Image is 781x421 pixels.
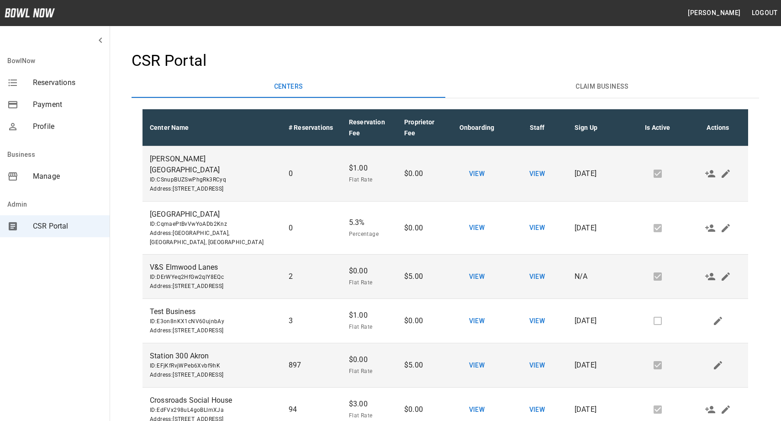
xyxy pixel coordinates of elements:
[281,109,342,146] th: # Reservations
[688,109,748,146] th: Actions
[349,266,390,277] p: $0.00
[150,262,274,273] p: V&S Elmwood Lanes
[150,229,274,247] span: Address : [GEOGRAPHIC_DATA], [GEOGRAPHIC_DATA], [GEOGRAPHIC_DATA]
[150,362,274,371] span: ID: EFjKfRvjWPeb6Xvbf9hK
[33,121,102,132] span: Profile
[150,371,274,380] span: Address : [STREET_ADDRESS]
[349,163,390,174] p: $1.00
[575,404,620,415] p: [DATE]
[522,219,552,236] button: View
[150,220,274,229] span: ID: CqmaePtBvVwYoADb2Knz
[289,271,334,282] p: 2
[718,402,734,417] button: Edit
[150,306,274,317] p: Test Business
[575,271,620,282] p: N/A
[289,315,334,326] p: 3
[150,154,274,176] p: [PERSON_NAME] [GEOGRAPHIC_DATA]
[150,273,274,282] span: ID: DErWYeq2HfGw2qlY8EQc
[462,219,491,236] button: View
[684,5,744,21] button: [PERSON_NAME]
[702,269,718,284] button: Make Admin
[132,51,759,70] h4: CSR Portal
[289,168,334,179] p: 0
[150,209,274,220] p: [GEOGRAPHIC_DATA]
[748,5,781,21] button: Logout
[718,269,734,284] button: Edit
[718,166,734,181] button: Edit
[567,109,628,146] th: Sign Up
[522,268,552,285] button: View
[150,351,274,362] p: Station 300 Akron
[289,404,334,415] p: 94
[397,109,447,146] th: Proprietor Fee
[289,223,334,234] p: 0
[349,278,390,288] span: Flat Rate
[462,401,491,418] button: View
[710,313,726,329] button: Edit
[522,401,552,418] button: View
[702,166,718,181] button: Make Admin
[404,315,439,326] p: $0.00
[575,223,620,234] p: [DATE]
[522,313,552,330] button: View
[150,395,274,406] p: Crossroads Social House
[150,326,274,336] span: Address : [STREET_ADDRESS]
[447,109,507,146] th: Onboarding
[132,76,445,98] button: Centers
[404,404,439,415] p: $0.00
[462,165,491,182] button: View
[142,109,281,146] th: Center Name
[507,109,567,146] th: Staff
[150,317,274,326] span: ID: E3on8nKX1cNV60ujnbAy
[150,185,274,194] span: Address : [STREET_ADDRESS]
[404,223,439,234] p: $0.00
[150,406,274,415] span: ID: EdFVx298uL4goBLlmXJa
[462,357,491,374] button: View
[575,168,620,179] p: [DATE]
[522,357,552,374] button: View
[33,221,102,232] span: CSR Portal
[33,77,102,88] span: Reservations
[349,399,390,410] p: $3.00
[575,360,620,371] p: [DATE]
[33,99,102,110] span: Payment
[349,176,390,185] span: Flat Rate
[349,354,390,365] p: $0.00
[342,109,397,146] th: Reservation Fee
[349,230,390,239] span: Percentage
[462,313,491,330] button: View
[349,411,390,421] span: Flat Rate
[150,282,274,291] span: Address : [STREET_ADDRESS]
[349,367,390,376] span: Flat Rate
[404,271,439,282] p: $5.00
[150,176,274,185] span: ID: CSnupBUZSwPhgRk3RCyq
[718,220,734,236] button: Edit
[702,402,718,417] button: Make Admin
[710,357,726,373] button: Edit
[628,109,688,146] th: Is Active
[404,168,439,179] p: $0.00
[349,323,390,332] span: Flat Rate
[445,76,759,98] button: Claim Business
[349,217,390,228] p: 5.3%
[349,310,390,321] p: $1.00
[462,268,491,285] button: View
[575,315,620,326] p: [DATE]
[289,360,334,371] p: 897
[5,8,55,17] img: logo
[132,76,759,98] div: basic tabs example
[33,171,102,182] span: Manage
[404,360,439,371] p: $5.00
[522,165,552,182] button: View
[702,220,718,236] button: Make Admin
